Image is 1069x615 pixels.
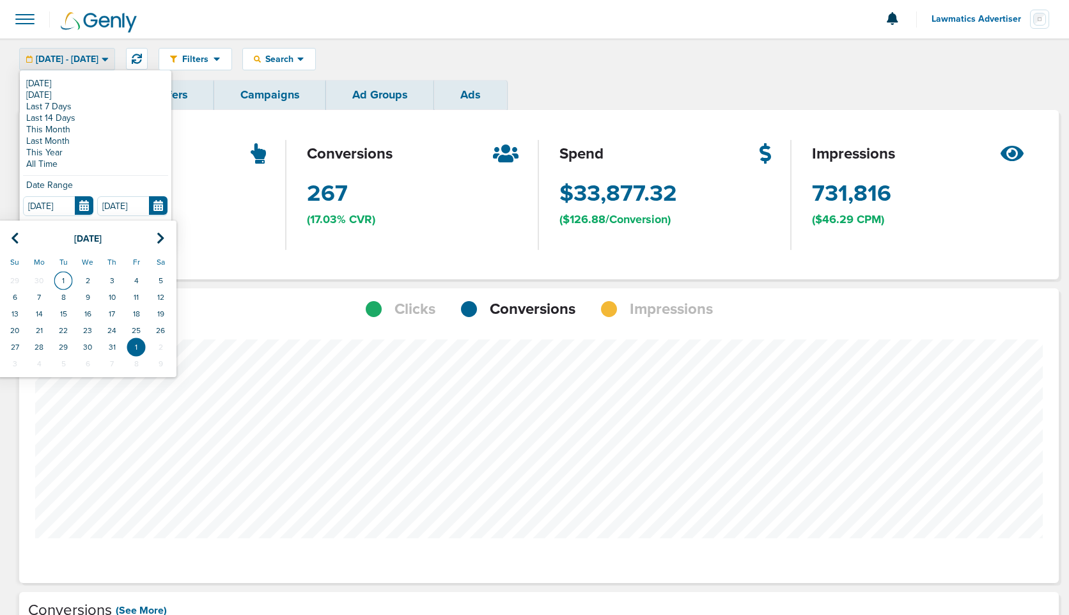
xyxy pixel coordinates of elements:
td: 24 [100,322,124,339]
td: 3 [100,272,124,289]
span: impressions [812,143,895,165]
td: 5 [148,272,173,289]
td: 10 [100,289,124,306]
span: Conversions [490,299,575,320]
td: 6 [3,289,27,306]
div: Date Range [23,181,168,196]
span: spend [559,143,604,165]
td: 6 [75,355,100,372]
th: We [75,252,100,272]
td: 16 [75,306,100,322]
a: All Time [23,159,168,170]
td: 23 [75,322,100,339]
a: [DATE] [23,78,168,90]
a: Campaigns [214,80,326,110]
a: This Month [23,124,168,136]
td: 4 [124,272,148,289]
th: Fr [124,252,148,272]
a: Last 7 Days [23,101,168,113]
th: Select Month [27,226,148,252]
a: [DATE] [23,90,168,101]
td: 31 [100,339,124,355]
td: 8 [124,355,148,372]
td: 29 [51,339,75,355]
td: 4 [27,355,51,372]
td: 11 [124,289,148,306]
span: $33,877.32 [559,178,677,210]
span: 731,816 [812,178,891,210]
span: Search [261,54,297,65]
a: Ad Groups [326,80,434,110]
td: 8 [51,289,75,306]
td: 1 [51,272,75,289]
th: Sa [148,252,173,272]
span: (17.03% CVR) [307,212,375,228]
td: 5 [51,355,75,372]
td: 12 [148,289,173,306]
td: 7 [100,355,124,372]
td: 9 [148,355,173,372]
span: Lawmatics Advertiser [932,15,1030,24]
td: 14 [27,306,51,322]
th: Mo [27,252,51,272]
td: 22 [51,322,75,339]
td: 13 [3,306,27,322]
img: Genly [61,12,137,33]
td: 28 [27,339,51,355]
td: 2 [148,339,173,355]
span: Filters [177,54,214,65]
td: 26 [148,322,173,339]
span: 267 [307,178,348,210]
th: Su [3,252,27,272]
a: Last 14 Days [23,113,168,124]
td: 9 [75,289,100,306]
td: 19 [148,306,173,322]
span: ($46.29 CPM) [812,212,884,228]
td: 17 [100,306,124,322]
td: 29 [3,272,27,289]
span: conversions [307,143,393,165]
td: 25 [124,322,148,339]
td: 21 [27,322,51,339]
th: Th [100,252,124,272]
th: Tu [51,252,75,272]
td: 27 [3,339,27,355]
a: Offers [129,80,214,110]
td: 30 [27,272,51,289]
td: 1 [124,339,148,355]
td: 30 [75,339,100,355]
span: Impressions [630,299,713,320]
td: 2 [75,272,100,289]
a: Ads [434,80,507,110]
a: Dashboard [19,80,129,110]
span: Clicks [394,299,435,320]
span: [DATE] - [DATE] [36,55,98,64]
span: ($126.88/Conversion) [559,212,671,228]
a: Last Month [23,136,168,147]
td: 20 [3,322,27,339]
td: 7 [27,289,51,306]
td: 18 [124,306,148,322]
td: 15 [51,306,75,322]
a: This Year [23,147,168,159]
td: 3 [3,355,27,372]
